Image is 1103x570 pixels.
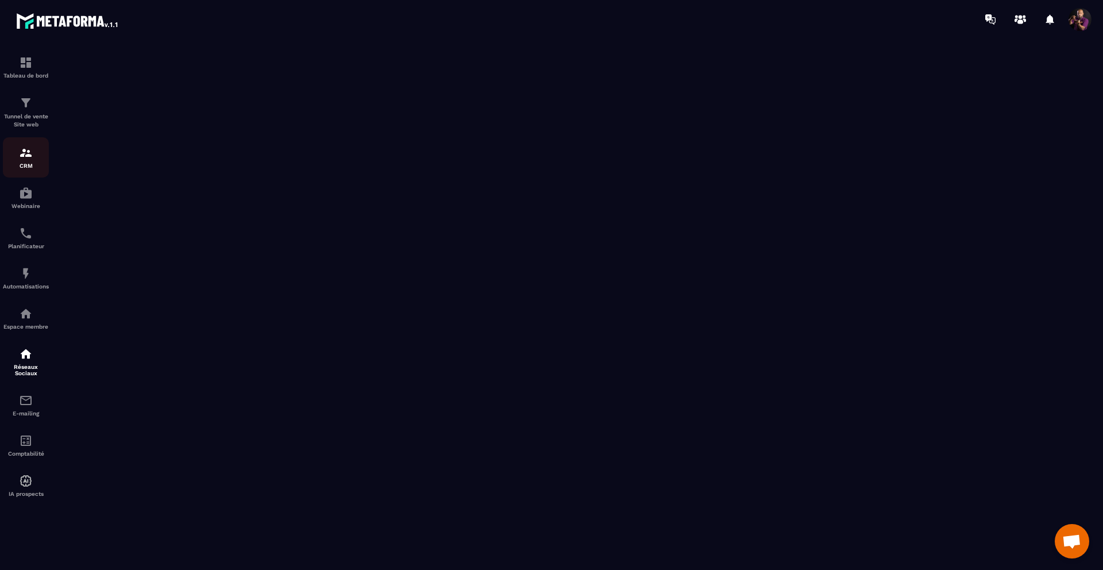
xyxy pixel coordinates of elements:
p: Automatisations [3,283,49,290]
img: automations [19,474,33,488]
div: Ouvrir le chat [1055,524,1089,559]
a: automationsautomationsWebinaire [3,178,49,218]
a: accountantaccountantComptabilité [3,425,49,465]
img: scheduler [19,226,33,240]
p: Réseaux Sociaux [3,364,49,376]
a: schedulerschedulerPlanificateur [3,218,49,258]
img: social-network [19,347,33,361]
p: Espace membre [3,323,49,330]
img: automations [19,307,33,321]
p: Tableau de bord [3,72,49,79]
p: CRM [3,163,49,169]
a: formationformationTunnel de vente Site web [3,87,49,137]
p: Tunnel de vente Site web [3,113,49,129]
p: IA prospects [3,491,49,497]
p: Comptabilité [3,450,49,457]
a: formationformationCRM [3,137,49,178]
a: emailemailE-mailing [3,385,49,425]
p: Webinaire [3,203,49,209]
img: automations [19,186,33,200]
p: Planificateur [3,243,49,249]
a: automationsautomationsAutomatisations [3,258,49,298]
a: social-networksocial-networkRéseaux Sociaux [3,338,49,385]
img: formation [19,56,33,70]
a: automationsautomationsEspace membre [3,298,49,338]
p: E-mailing [3,410,49,417]
a: formationformationTableau de bord [3,47,49,87]
img: email [19,394,33,407]
img: automations [19,267,33,280]
img: accountant [19,434,33,448]
img: logo [16,10,119,31]
img: formation [19,96,33,110]
img: formation [19,146,33,160]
